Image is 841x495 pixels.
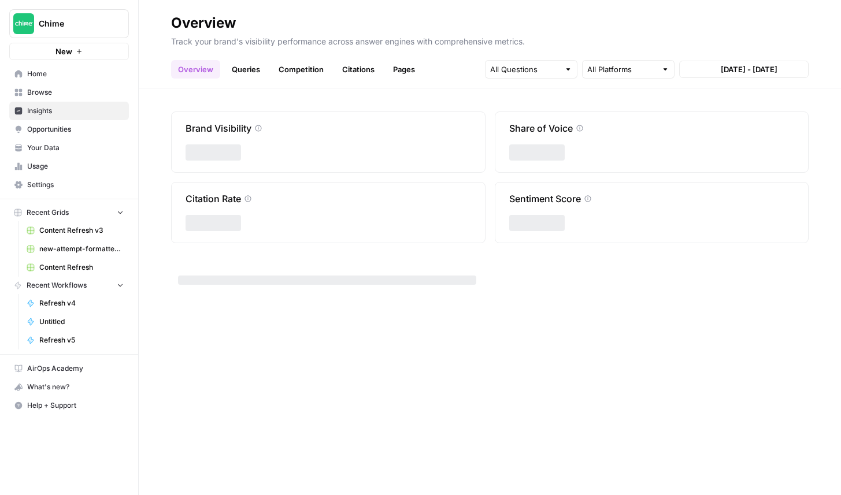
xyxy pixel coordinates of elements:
[386,60,422,79] a: Pages
[27,207,69,218] span: Recent Grids
[9,139,129,157] a: Your Data
[171,14,236,32] div: Overview
[9,65,129,83] a: Home
[587,64,657,75] input: All Platforms
[39,298,124,308] span: Refresh v4
[21,240,129,258] a: new-attempt-formatted.csv
[171,32,809,47] p: Track your brand's visibility performance across answer engines with comprehensive metrics.
[335,60,381,79] a: Citations
[9,359,129,378] a: AirOps Academy
[27,69,124,79] span: Home
[27,363,124,374] span: AirOps Academy
[9,176,129,194] a: Settings
[272,60,331,79] a: Competition
[9,43,129,60] button: New
[490,64,560,75] input: All Questions
[21,331,129,349] a: Refresh v5
[721,64,777,75] span: [DATE] - [DATE]
[186,192,241,206] p: Citation Rate
[39,335,124,345] span: Refresh v5
[9,83,129,102] a: Browse
[27,280,87,291] span: Recent Workflows
[55,46,72,57] span: New
[509,121,573,135] p: Share of Voice
[186,121,251,135] p: Brand Visibility
[13,13,34,34] img: Chime Logo
[9,396,129,415] button: Help + Support
[21,312,129,331] a: Untitled
[9,157,129,176] a: Usage
[9,277,129,294] button: Recent Workflows
[27,161,124,172] span: Usage
[9,204,129,221] button: Recent Grids
[225,60,267,79] a: Queries
[21,258,129,277] a: Content Refresh
[9,120,129,139] a: Opportunities
[21,221,129,240] a: Content Refresh v3
[9,378,129,396] button: What's new?
[39,244,124,254] span: new-attempt-formatted.csv
[509,192,581,206] p: Sentiment Score
[27,106,124,116] span: Insights
[27,143,124,153] span: Your Data
[39,18,109,29] span: Chime
[10,378,128,396] div: What's new?
[171,60,220,79] a: Overview
[679,61,809,78] button: [DATE] - [DATE]
[39,225,124,236] span: Content Refresh v3
[21,294,129,312] a: Refresh v4
[27,400,124,411] span: Help + Support
[27,124,124,135] span: Opportunities
[39,317,124,327] span: Untitled
[39,262,124,273] span: Content Refresh
[9,9,129,38] button: Workspace: Chime
[9,102,129,120] a: Insights
[27,87,124,98] span: Browse
[27,180,124,190] span: Settings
